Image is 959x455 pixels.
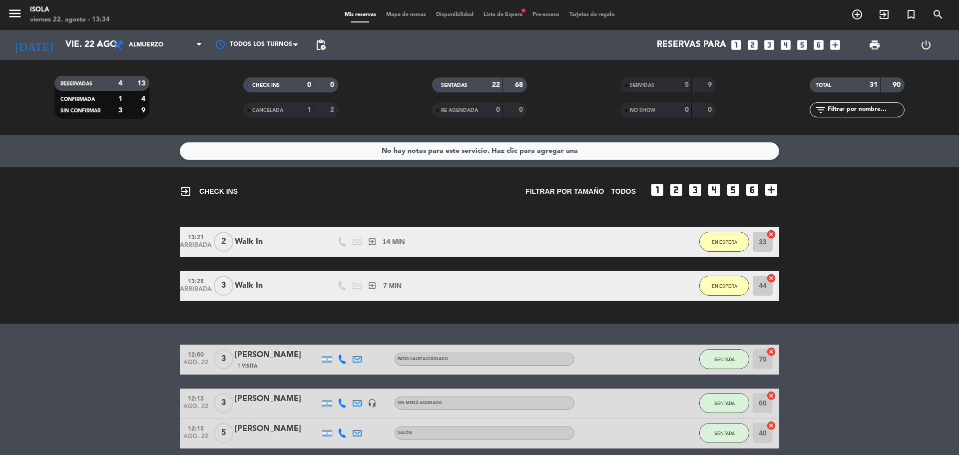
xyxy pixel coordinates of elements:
span: 12:15 [183,422,208,434]
span: SENTADA [714,357,735,362]
i: looks_4 [779,38,792,51]
i: looks_3 [763,38,776,51]
div: Walk In [235,279,320,292]
span: 13:28 [183,275,208,286]
i: cancel [766,421,776,431]
span: ARRIBADA [183,242,208,253]
div: No hay notas para este servicio. Haz clic para agregar una [382,145,578,157]
span: SERVIDAS [630,83,654,88]
i: looks_two [668,182,684,198]
i: exit_to_app [368,281,377,290]
button: SENTADA [699,423,749,443]
strong: 0 [708,106,714,113]
strong: 9 [708,81,714,88]
span: CHECK INS [252,83,280,88]
span: 14 MIN [383,236,405,248]
span: ARRIBADA [183,286,208,297]
span: Mis reservas [340,12,381,17]
i: looks_3 [687,182,703,198]
div: [PERSON_NAME] [235,423,320,436]
button: SENTADA [699,393,749,413]
span: 2 [214,232,233,252]
i: cancel [766,273,776,283]
span: Tarjetas de regalo [564,12,620,17]
span: Sin menú asignado [398,401,442,405]
button: EN ESPERA [699,232,749,252]
span: 12:15 [183,392,208,404]
strong: 0 [307,81,311,88]
i: turned_in_not [905,8,917,20]
span: SENTADA [714,431,735,436]
span: 13:21 [183,231,208,242]
i: headset_mic [368,399,377,408]
span: print [869,39,881,51]
span: Lista de Espera [479,12,527,17]
i: arrow_drop_down [93,39,105,51]
span: 12:00 [183,348,208,360]
span: Salón [398,431,412,435]
strong: 3 [118,107,122,114]
span: 1 Visita [237,362,257,370]
span: Patio calefaccionado [398,357,448,361]
span: 3 [214,276,233,296]
i: search [932,8,944,20]
strong: 9 [141,107,147,114]
i: looks_5 [796,38,809,51]
strong: 1 [118,95,122,102]
strong: 2 [330,106,336,113]
i: add_box [763,182,779,198]
span: SENTADAS [441,83,468,88]
span: NO SHOW [630,108,655,113]
span: ago. 22 [183,433,208,445]
div: [PERSON_NAME] [235,349,320,362]
i: cancel [766,347,776,357]
strong: 68 [515,81,525,88]
span: CONFIRMADA [60,97,95,102]
button: EN ESPERA [699,276,749,296]
strong: 90 [893,81,903,88]
span: 3 [214,349,233,369]
strong: 13 [137,80,147,87]
i: [DATE] [7,34,60,56]
i: exit_to_app [368,237,377,246]
span: Reservas para [657,40,726,50]
span: CANCELADA [252,108,283,113]
span: CHECK INS [180,185,238,197]
div: LOG OUT [900,30,952,60]
span: Mapa de mesas [381,12,431,17]
span: Almuerzo [129,41,163,48]
span: EN ESPERA [712,283,737,289]
i: looks_one [649,182,665,198]
strong: 0 [519,106,525,113]
i: looks_6 [744,182,760,198]
strong: 0 [330,81,336,88]
i: looks_two [746,38,759,51]
span: Disponibilidad [431,12,479,17]
strong: 22 [492,81,500,88]
strong: 5 [685,81,689,88]
button: menu [7,6,22,24]
i: filter_list [815,104,827,116]
span: SIN CONFIRMAR [60,108,100,113]
span: 3 [214,393,233,413]
i: cancel [766,391,776,401]
div: Isola [30,5,110,15]
i: add_circle_outline [851,8,863,20]
i: menu [7,6,22,21]
strong: 4 [118,80,122,87]
i: exit_to_app [180,185,192,197]
strong: 1 [307,106,311,113]
span: ago. 22 [183,359,208,371]
span: TODOS [611,186,636,197]
span: Pre-acceso [527,12,564,17]
button: SENTADA [699,349,749,369]
div: viernes 22. agosto - 13:34 [30,15,110,25]
strong: 31 [870,81,878,88]
input: Filtrar por nombre... [827,104,904,115]
i: cancel [766,229,776,239]
i: add_box [829,38,842,51]
strong: 4 [141,95,147,102]
i: exit_to_app [878,8,890,20]
strong: 0 [496,106,500,113]
span: RESERVADAS [60,81,92,86]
